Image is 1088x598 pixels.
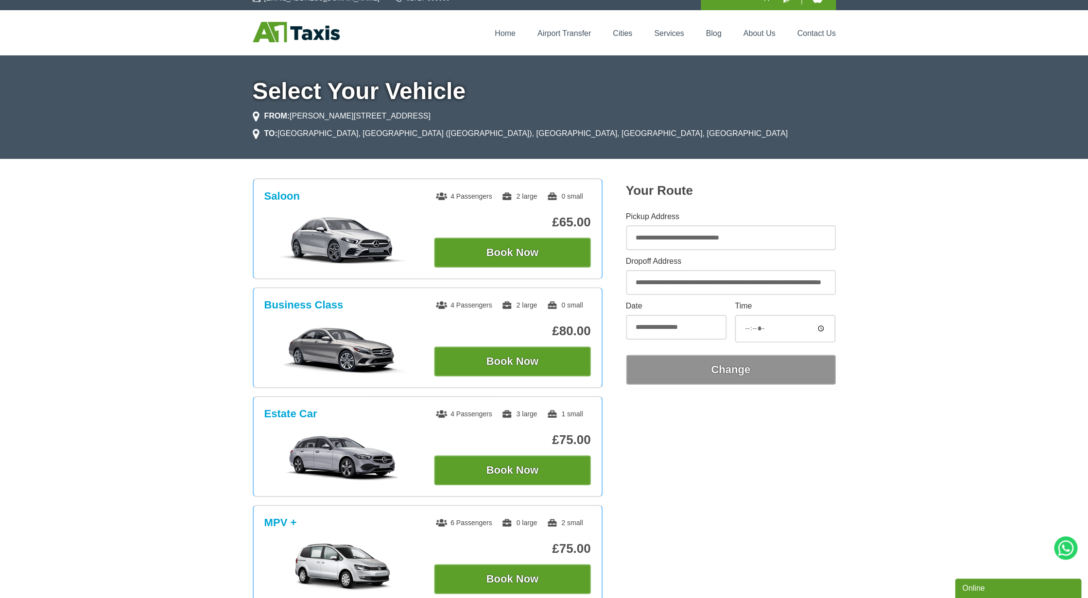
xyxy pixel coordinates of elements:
span: 3 large [501,410,537,418]
img: A1 Taxis St Albans LTD [253,22,340,42]
span: 4 Passengers [436,410,492,418]
span: 1 small [547,410,583,418]
a: Services [654,29,684,37]
a: Blog [706,29,721,37]
label: Time [735,302,835,310]
button: Book Now [434,455,591,485]
a: Contact Us [797,29,835,37]
p: £75.00 [434,541,591,556]
span: 4 Passengers [436,192,492,200]
button: Change [626,355,836,385]
a: Cities [613,29,632,37]
button: Book Now [434,564,591,594]
span: 6 Passengers [436,519,492,527]
label: Dropoff Address [626,257,836,265]
label: Pickup Address [626,213,836,221]
span: 2 large [501,301,537,309]
a: About Us [743,29,776,37]
h3: MPV + [264,516,297,529]
p: £75.00 [434,432,591,447]
li: [GEOGRAPHIC_DATA], [GEOGRAPHIC_DATA] ([GEOGRAPHIC_DATA]), [GEOGRAPHIC_DATA], [GEOGRAPHIC_DATA], [... [253,128,788,139]
h3: Business Class [264,299,344,311]
button: Book Now [434,238,591,268]
span: 0 small [547,301,583,309]
h3: Saloon [264,190,300,203]
strong: TO: [264,129,277,137]
li: [PERSON_NAME][STREET_ADDRESS] [253,110,431,122]
h3: Estate Car [264,408,317,420]
h2: Your Route [626,183,836,198]
a: Airport Transfer [537,29,591,37]
img: Estate Car [269,434,415,482]
img: Business Class [269,325,415,374]
span: 0 large [501,519,537,527]
img: Saloon [269,216,415,265]
p: £65.00 [434,215,591,230]
label: Date [626,302,726,310]
span: 2 small [547,519,583,527]
a: Home [495,29,516,37]
button: Book Now [434,346,591,376]
img: MPV + [269,543,415,591]
p: £80.00 [434,324,591,339]
h1: Select Your Vehicle [253,80,836,103]
strong: FROM: [264,112,290,120]
span: 2 large [501,192,537,200]
iframe: chat widget [955,577,1083,598]
span: 0 small [547,192,583,200]
span: 4 Passengers [436,301,492,309]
